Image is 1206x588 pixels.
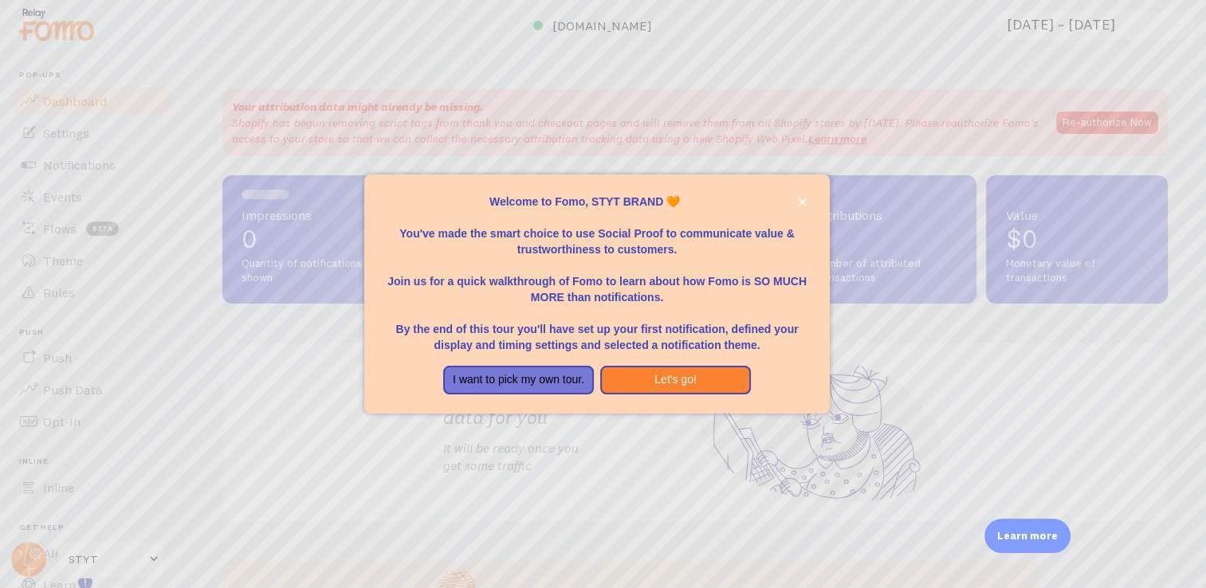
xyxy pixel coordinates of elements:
p: Join us for a quick walkthrough of Fomo to learn about how Fomo is SO MUCH MORE than notifications. [383,257,810,305]
p: Welcome to Fomo, STYT BRAND 🧡 [383,194,810,210]
button: close, [794,194,811,210]
p: By the end of this tour you'll have set up your first notification, defined your display and timi... [383,305,810,353]
div: Learn more [984,519,1070,553]
p: You've made the smart choice to use Social Proof to communicate value & trustworthiness to custom... [383,210,810,257]
div: Welcome to Fomo, STYT BRAND 🧡You&amp;#39;ve made the smart choice to use Social Proof to communic... [364,174,829,414]
button: I want to pick my own tour. [443,366,594,394]
p: Learn more [997,528,1058,543]
button: Let's go! [600,366,751,394]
